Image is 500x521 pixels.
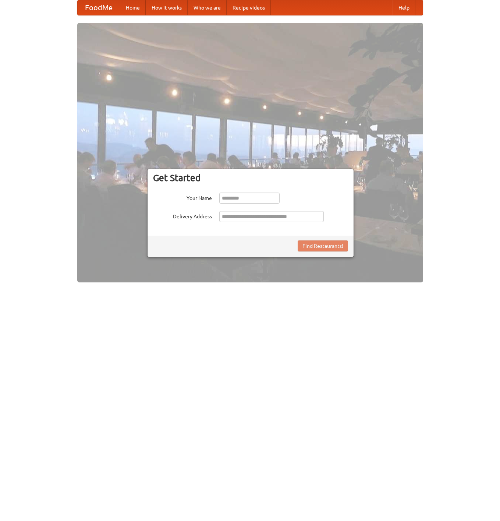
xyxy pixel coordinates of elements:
[153,211,212,220] label: Delivery Address
[78,0,120,15] a: FoodMe
[227,0,271,15] a: Recipe videos
[188,0,227,15] a: Who we are
[393,0,415,15] a: Help
[120,0,146,15] a: Home
[298,240,348,251] button: Find Restaurants!
[153,172,348,183] h3: Get Started
[146,0,188,15] a: How it works
[153,193,212,202] label: Your Name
